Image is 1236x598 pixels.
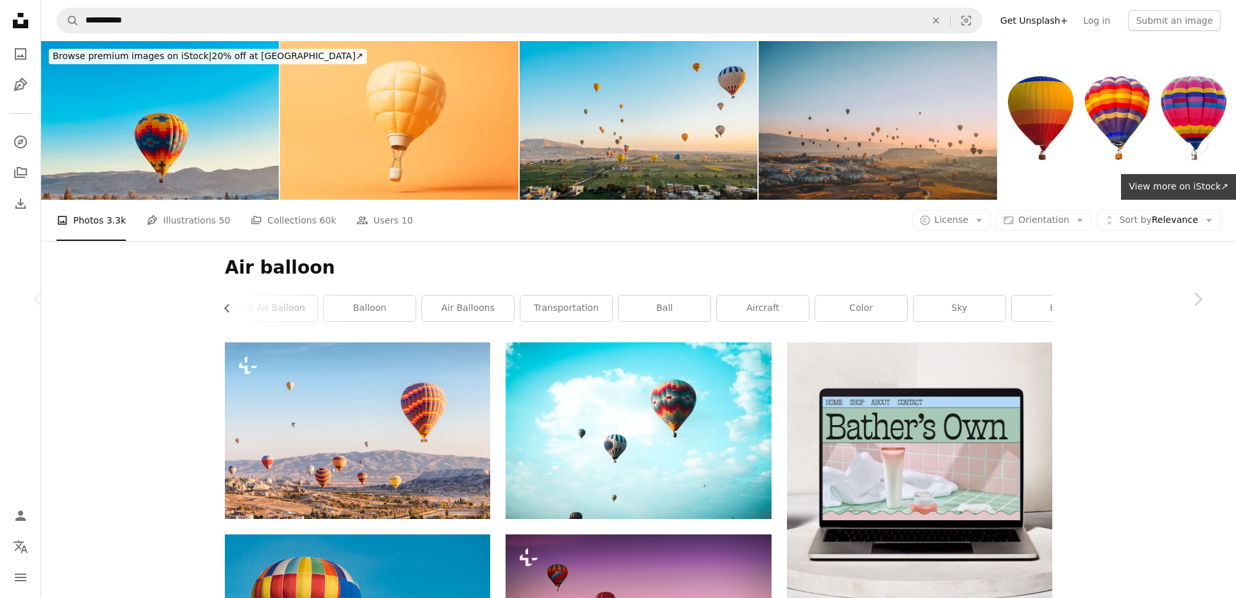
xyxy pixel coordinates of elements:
[280,41,518,200] img: Inflatable hot air balloon with cartoon style, 3d rendering.
[225,342,490,519] img: Many Hot air balloons flying over rocky landscape in Goreme city at Cappadocia, Turkey
[619,295,711,321] a: ball
[225,295,239,321] button: scroll list to the left
[219,213,231,227] span: 50
[993,10,1075,31] a: Get Unsplash+
[506,342,771,519] img: flying hot air balloons
[1119,214,1198,227] span: Relevance
[506,425,771,436] a: flying hot air balloons
[8,534,33,559] button: Language
[996,210,1091,231] button: Orientation
[717,295,809,321] a: aircraft
[520,41,757,200] img: Hot Air Balloons Flying Mid-Air In Luxor In Egypt
[319,213,336,227] span: 60k
[759,41,996,200] img: Hot Air Balloons Floating Above Cappadocia, Turkiye at Sunrise
[357,200,413,241] a: Users 10
[324,295,416,321] a: balloon
[422,295,514,321] a: air balloons
[520,295,612,321] a: transportation
[41,41,279,200] img: Hot air balloon in the morning
[8,72,33,98] a: Illustrations
[251,200,336,241] a: Collections 60k
[914,295,1005,321] a: sky
[998,41,1236,200] img: Triple hot air balloons isolated on white background
[1159,238,1236,361] a: Next
[8,160,33,186] a: Collections
[41,41,375,72] a: Browse premium images on iStock|20% off at [GEOGRAPHIC_DATA]↗
[1129,181,1228,191] span: View more on iStock ↗
[8,565,33,590] button: Menu
[8,129,33,155] a: Explore
[8,41,33,67] a: Photos
[935,215,969,225] span: License
[146,200,230,241] a: Illustrations 50
[1012,295,1104,321] a: hot
[402,213,413,227] span: 10
[922,8,950,33] button: Clear
[1121,174,1236,200] a: View more on iStock↗
[225,425,490,436] a: Many Hot air balloons flying over rocky landscape in Goreme city at Cappadocia, Turkey
[53,51,211,61] span: Browse premium images on iStock |
[951,8,982,33] button: Visual search
[225,256,1052,279] h1: Air balloon
[57,8,79,33] button: Search Unsplash
[1119,215,1151,225] span: Sort by
[1128,10,1221,31] button: Submit an image
[1075,10,1118,31] a: Log in
[1097,210,1221,231] button: Sort byRelevance
[57,8,982,33] form: Find visuals sitewide
[815,295,907,321] a: color
[1018,215,1069,225] span: Orientation
[8,191,33,216] a: Download History
[53,51,363,61] span: 20% off at [GEOGRAPHIC_DATA] ↗
[912,210,991,231] button: License
[8,503,33,529] a: Log in / Sign up
[225,295,317,321] a: hot air balloon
